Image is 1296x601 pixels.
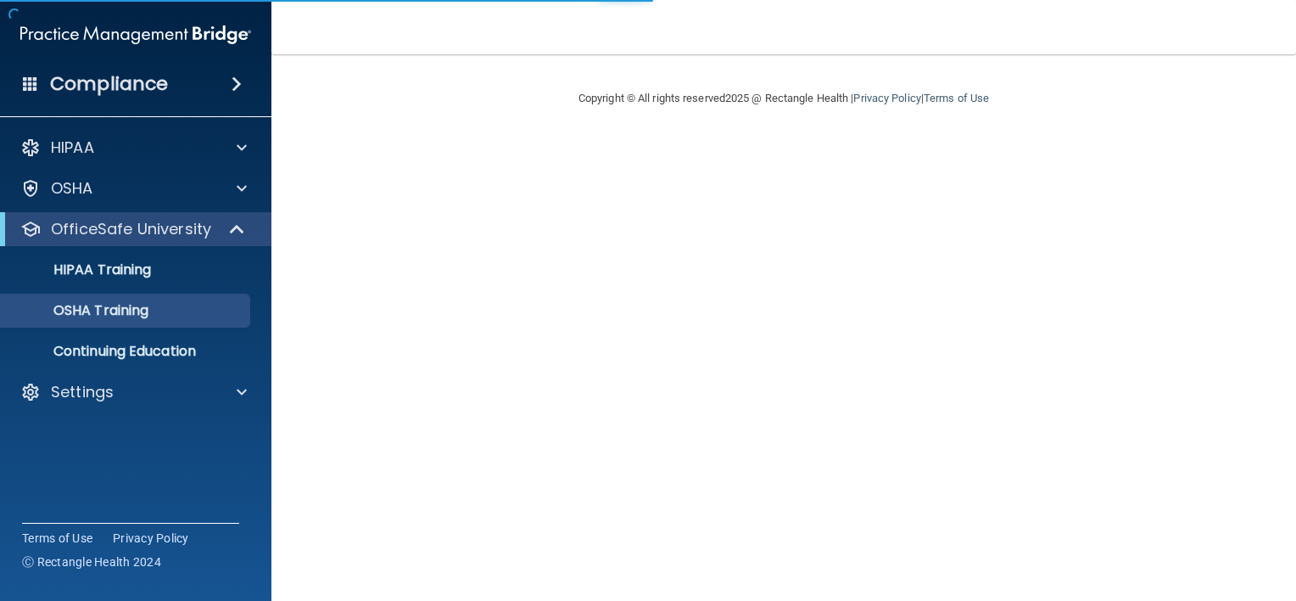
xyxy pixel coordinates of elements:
[22,530,92,547] a: Terms of Use
[51,178,93,199] p: OSHA
[51,219,211,239] p: OfficeSafe University
[20,18,251,52] img: PMB logo
[11,302,148,319] p: OSHA Training
[853,92,920,104] a: Privacy Policy
[113,530,189,547] a: Privacy Policy
[474,71,1093,126] div: Copyright © All rights reserved 2025 @ Rectangle Health | |
[50,72,168,96] h4: Compliance
[20,178,247,199] a: OSHA
[11,261,151,278] p: HIPAA Training
[20,382,247,402] a: Settings
[924,92,989,104] a: Terms of Use
[51,138,94,158] p: HIPAA
[51,382,114,402] p: Settings
[20,219,246,239] a: OfficeSafe University
[22,553,161,570] span: Ⓒ Rectangle Health 2024
[20,138,247,158] a: HIPAA
[11,343,243,360] p: Continuing Education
